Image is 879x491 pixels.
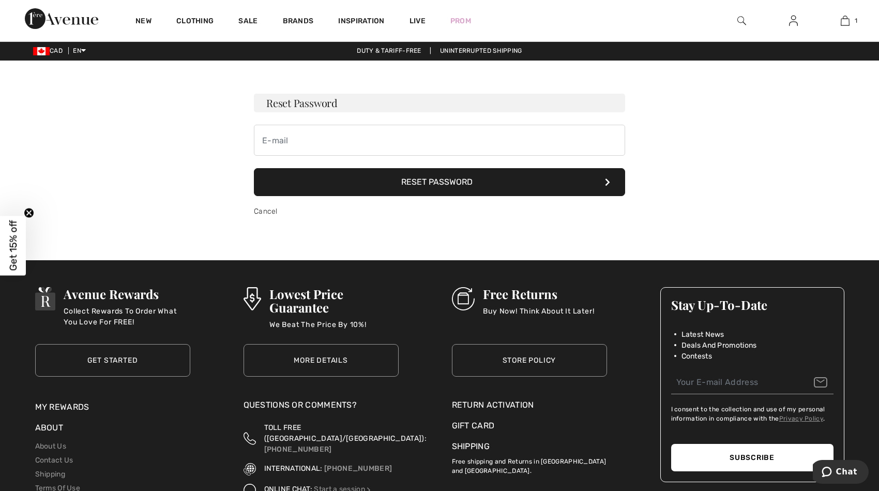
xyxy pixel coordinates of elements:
[35,422,190,439] div: About
[781,14,806,27] a: Sign In
[671,444,833,471] button: Subscribe
[244,399,399,416] div: Questions or Comments?
[7,220,19,271] span: Get 15% off
[244,463,256,475] img: International
[820,14,870,27] a: 1
[269,319,399,340] p: We Beat The Price By 10%!
[450,16,471,26] a: Prom
[264,464,323,473] span: INTERNATIONAL:
[64,306,190,326] p: Collect Rewards To Order What You Love For FREE!
[264,445,332,454] a: [PHONE_NUMBER]
[25,8,98,29] img: 1ère Avenue
[410,16,426,26] a: Live
[324,464,392,473] a: [PHONE_NUMBER]
[737,14,746,27] img: search the website
[35,442,66,451] a: About Us
[35,456,73,465] a: Contact Us
[452,287,475,310] img: Free Returns
[671,371,833,394] input: Your E-mail Address
[176,17,214,27] a: Clothing
[452,344,607,377] a: Store Policy
[681,329,724,340] span: Latest News
[244,422,256,455] img: Toll Free (Canada/US)
[244,287,261,310] img: Lowest Price Guarantee
[35,402,89,412] a: My Rewards
[452,399,607,411] a: Return Activation
[254,125,625,156] input: E-mail
[779,415,823,422] a: Privacy Policy
[73,47,86,54] span: EN
[841,14,850,27] img: My Bag
[338,17,384,27] span: Inspiration
[671,298,833,311] h3: Stay Up-To-Date
[33,47,50,55] img: Canadian Dollar
[33,47,67,54] span: CAD
[24,207,34,218] button: Close teaser
[483,287,594,301] h3: Free Returns
[283,17,314,27] a: Brands
[35,287,56,310] img: Avenue Rewards
[483,306,594,326] p: Buy Now! Think About It Later!
[452,441,490,451] a: Shipping
[254,207,278,216] a: Cancel
[681,340,757,351] span: Deals And Promotions
[813,460,869,486] iframe: Opens a widget where you can chat to one of our agents
[254,94,625,112] h3: Reset Password
[671,405,833,423] label: I consent to the collection and use of my personal information in compliance with the .
[35,470,65,479] a: Shipping
[238,17,257,27] a: Sale
[789,14,798,27] img: My Info
[64,287,190,301] h3: Avenue Rewards
[244,344,399,377] a: More Details
[452,453,607,475] p: Free shipping and Returns in [GEOGRAPHIC_DATA] and [GEOGRAPHIC_DATA].
[264,423,427,443] span: TOLL FREE ([GEOGRAPHIC_DATA]/[GEOGRAPHIC_DATA]):
[254,168,625,196] button: Reset Password
[452,420,607,432] a: Gift Card
[855,16,857,25] span: 1
[35,344,190,377] a: Get Started
[269,287,399,314] h3: Lowest Price Guarantee
[135,17,151,27] a: New
[681,351,712,362] span: Contests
